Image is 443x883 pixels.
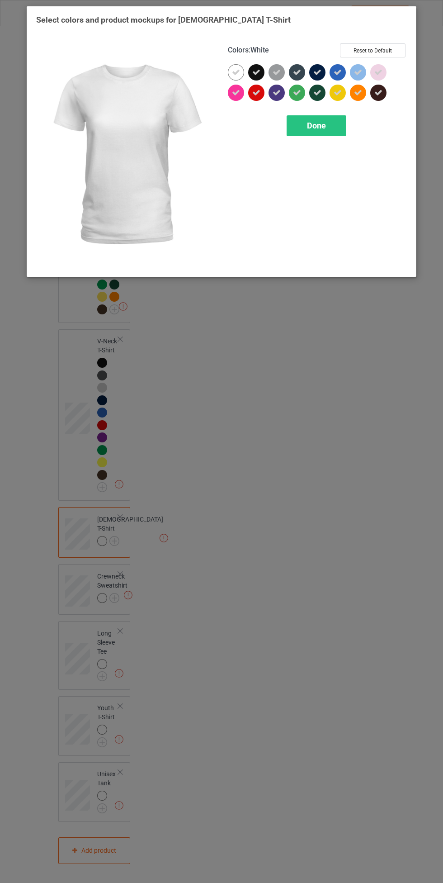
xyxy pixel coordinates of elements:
span: Done [307,121,326,130]
span: Colors [228,46,249,54]
button: Reset to Default [340,43,405,57]
h4: : [228,46,269,55]
span: White [250,46,269,54]
span: Select colors and product mockups for [DEMOGRAPHIC_DATA] T-Shirt [36,15,291,24]
img: regular.jpg [36,43,215,267]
